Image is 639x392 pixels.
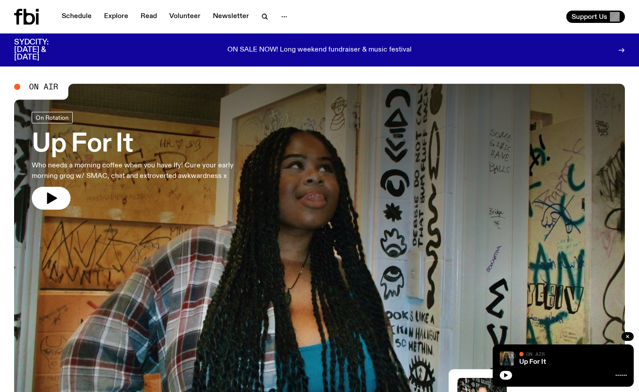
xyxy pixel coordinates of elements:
button: Support Us [566,11,625,23]
a: Read [135,11,162,23]
a: Up For ItWho needs a morning coffee when you have Ify! Cure your early morning grog w/ SMAC, chat... [32,112,257,210]
span: On Air [29,83,58,91]
a: Newsletter [208,11,254,23]
a: Volunteer [164,11,206,23]
a: On Rotation [32,112,73,123]
span: Support Us [572,13,607,21]
h3: Up For It [32,132,257,157]
span: On Rotation [36,114,69,121]
a: Up For It [519,359,546,366]
p: ON SALE NOW! Long weekend fundraiser & music festival [227,46,412,54]
span: On Air [526,351,545,357]
a: Schedule [56,11,97,23]
a: Explore [99,11,134,23]
h3: SYDCITY: [DATE] & [DATE] [14,39,71,61]
p: Who needs a morning coffee when you have Ify! Cure your early morning grog w/ SMAC, chat and extr... [32,160,257,181]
